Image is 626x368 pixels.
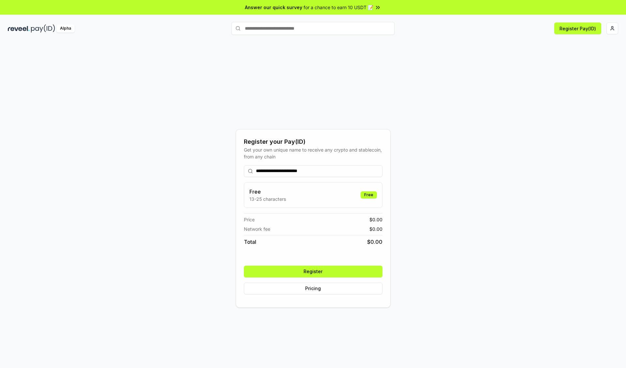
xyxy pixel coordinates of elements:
[249,188,286,196] h3: Free
[56,24,75,33] div: Alpha
[244,266,382,277] button: Register
[369,216,382,223] span: $ 0.00
[245,4,302,11] span: Answer our quick survey
[31,24,55,33] img: pay_id
[244,283,382,294] button: Pricing
[244,216,255,223] span: Price
[361,191,377,199] div: Free
[304,4,373,11] span: for a chance to earn 10 USDT 📝
[554,22,601,34] button: Register Pay(ID)
[8,24,30,33] img: reveel_dark
[367,238,382,246] span: $ 0.00
[249,196,286,202] p: 13-25 characters
[369,226,382,232] span: $ 0.00
[244,137,382,146] div: Register your Pay(ID)
[244,238,256,246] span: Total
[244,226,270,232] span: Network fee
[244,146,382,160] div: Get your own unique name to receive any crypto and stablecoin, from any chain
